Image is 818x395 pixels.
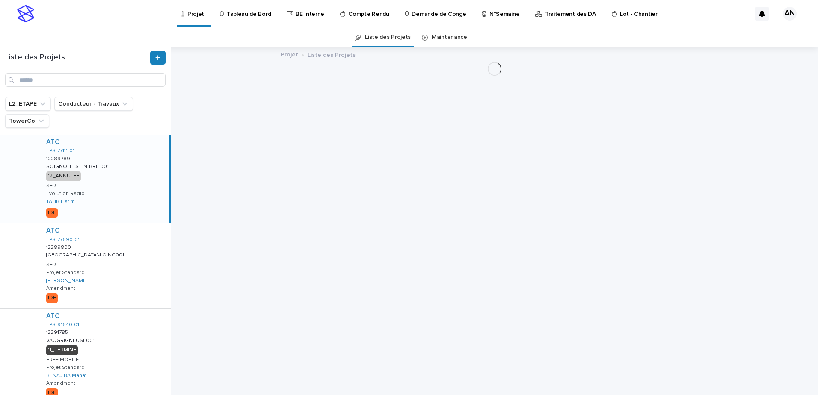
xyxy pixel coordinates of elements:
[46,270,85,276] p: Projet Standard
[46,286,75,292] p: Amendment
[46,227,59,235] a: ATC
[46,373,86,379] a: BENAJIBA Manaf
[5,73,166,87] input: Search
[46,328,70,336] p: 12291785
[46,208,58,218] div: IDF
[5,114,49,128] button: TowerCo
[46,322,79,328] a: FPS-91640-01
[5,53,148,62] h1: Liste des Projets
[46,365,85,371] p: Projet Standard
[46,191,85,197] p: Evolution Radio
[46,138,59,146] a: ATC
[46,243,73,251] p: 12289800
[46,199,74,205] a: TALIB Hatim
[46,262,56,268] p: SFR
[46,251,126,258] p: [GEOGRAPHIC_DATA]-LOING001
[46,154,72,162] p: 12289789
[54,97,133,111] button: Conducteur - Travaux
[46,148,74,154] a: FPS-77111-01
[46,183,56,189] p: SFR
[281,49,298,59] a: Projet
[46,345,78,355] div: 11_TERMINE
[46,380,75,386] p: Amendment
[46,278,87,284] a: [PERSON_NAME]
[432,27,467,47] a: Maintenance
[17,5,34,22] img: stacker-logo-s-only.png
[46,312,59,320] a: ATC
[46,237,80,243] a: FPS-77690-01
[783,7,797,21] div: AN
[46,293,58,303] div: IDF
[5,97,51,111] button: L2_ETAPE
[365,27,411,47] a: Liste des Projets
[308,50,356,59] p: Liste des Projets
[46,357,83,363] p: FREE MOBILE-T
[46,162,110,170] p: SOIGNOLLES-EN-BRIE001
[46,171,81,181] div: 12_ANNULEE
[46,336,96,344] p: VAUGRIGNEUSE001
